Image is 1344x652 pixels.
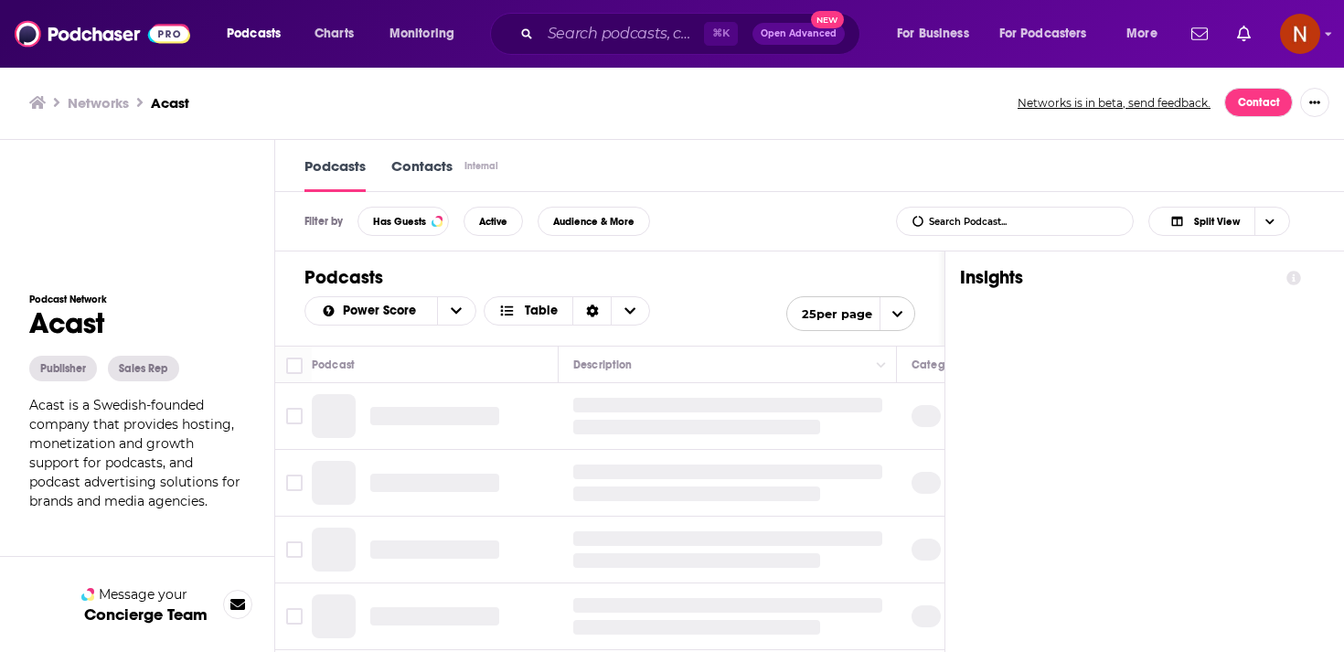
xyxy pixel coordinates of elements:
div: Description [573,354,632,376]
span: Logged in as AdelNBM [1280,14,1320,54]
span: Power Score [343,305,422,317]
span: Audience & More [553,217,635,227]
a: Show notifications dropdown [1184,18,1215,49]
span: Toggle select row [286,408,303,424]
a: Networks [68,94,129,112]
a: Charts [303,19,365,48]
a: Contact [1224,88,1293,117]
span: Charts [315,21,354,47]
h1: Acast [29,305,245,341]
div: Categories [912,354,968,376]
button: Active [464,207,523,236]
span: Split View [1194,217,1240,227]
span: For Podcasters [999,21,1087,47]
button: Open AdvancedNew [752,23,845,45]
button: open menu [884,19,992,48]
h1: Podcasts [304,266,915,289]
button: Show More Button [1300,88,1329,117]
button: Networks is in beta, send feedback. [1011,95,1217,111]
span: Table [525,305,558,317]
img: Podchaser - Follow, Share and Rate Podcasts [15,16,190,51]
h3: Filter by [304,215,343,228]
span: Toggle select row [286,475,303,491]
a: Show notifications dropdown [1230,18,1258,49]
span: ⌘ K [704,22,738,46]
a: ContactsInternal [391,157,501,192]
span: Toggle select row [286,541,303,558]
span: Monitoring [389,21,454,47]
h1: Insights [960,266,1272,289]
span: Acast is a Swedish-founded company that provides hosting, monetization and growth support for pod... [29,397,240,509]
button: Audience & More [538,207,650,236]
span: Open Advanced [761,29,837,38]
button: open menu [987,19,1114,48]
a: Acast [151,94,189,112]
div: Internal [464,160,498,172]
button: open menu [1114,19,1180,48]
span: More [1126,21,1157,47]
button: Has Guests [357,207,449,236]
span: Message your [99,585,187,604]
input: Search podcasts, credits, & more... [540,19,704,48]
button: Column Actions [870,355,892,377]
button: open menu [305,305,437,317]
div: Sort Direction [572,297,611,325]
div: Podcast [312,354,355,376]
h2: Choose List sort [304,296,476,326]
span: 25 per page [787,300,872,328]
div: Search podcasts, credits, & more... [507,13,878,55]
button: Choose View [484,296,651,326]
span: Has Guests [373,217,426,227]
img: User Profile [1280,14,1320,54]
h3: Concierge Team [84,605,208,624]
h3: Podcast Network [29,294,245,305]
button: open menu [214,19,304,48]
button: Publisher [29,356,97,381]
span: Active [479,217,507,227]
button: Show profile menu [1280,14,1320,54]
a: Podcasts [304,157,366,192]
button: open menu [786,296,915,331]
span: For Business [897,21,969,47]
button: Choose View [1148,207,1290,236]
span: Toggle select row [286,608,303,625]
span: Podcasts [227,21,281,47]
button: open menu [377,19,478,48]
button: Sales Rep [108,356,179,381]
button: open menu [437,297,475,325]
span: New [811,11,844,28]
h2: Choose View [1148,207,1315,236]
